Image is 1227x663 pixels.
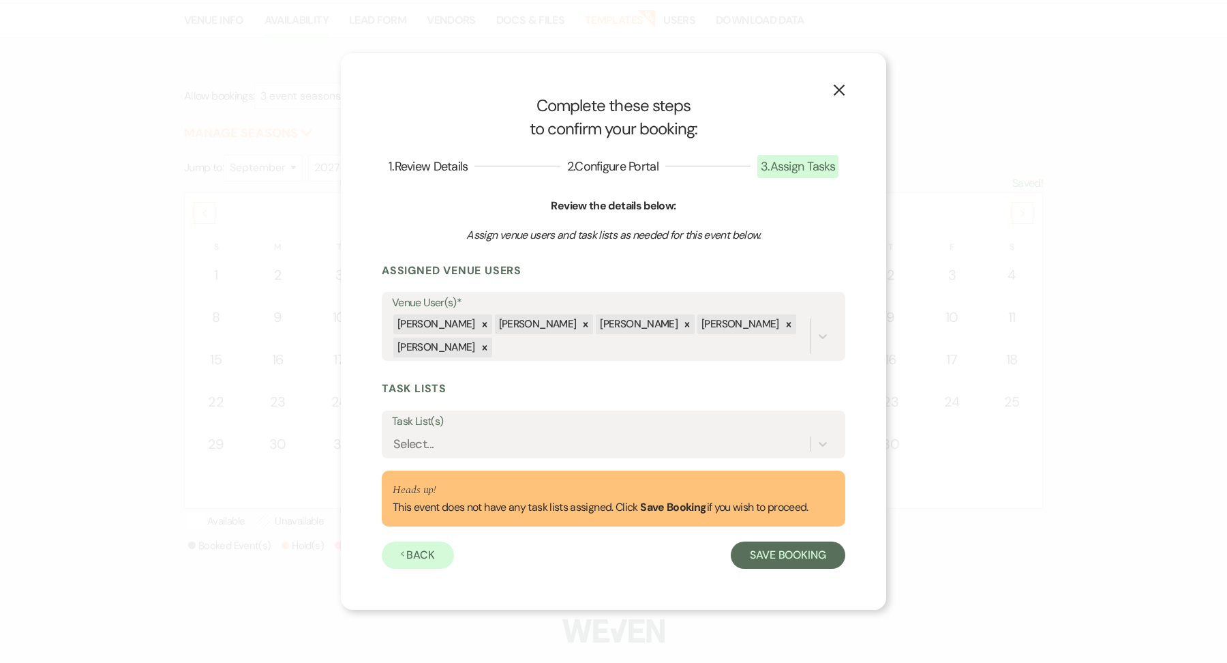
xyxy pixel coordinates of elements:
[751,160,845,173] button: 3.Assign Tasks
[393,338,477,357] div: [PERSON_NAME]
[382,381,845,396] h3: Task Lists
[697,314,781,334] div: [PERSON_NAME]
[428,228,799,243] h3: Assign venue users and task lists as needed for this event below.
[382,198,845,213] h6: Review the details below:
[393,314,477,334] div: [PERSON_NAME]
[382,263,845,278] h3: Assigned Venue Users
[389,158,468,175] span: 1 . Review Details
[392,293,835,313] label: Venue User(s)*
[731,542,845,569] button: Save Booking
[560,160,665,173] button: 2.Configure Portal
[596,314,680,334] div: [PERSON_NAME]
[382,542,454,569] button: Back
[567,158,658,175] span: 2 . Configure Portal
[382,160,474,173] button: 1.Review Details
[757,155,838,178] span: 3 . Assign Tasks
[393,482,808,516] div: This event does not have any task lists assigned. Click if you wish to proceed.
[640,500,706,514] b: Save Booking
[393,482,808,499] p: Heads up!
[392,412,835,432] label: Task List(s)
[495,314,579,334] div: [PERSON_NAME]
[393,435,434,454] div: Select...
[382,94,845,140] h1: Complete these steps to confirm your booking:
